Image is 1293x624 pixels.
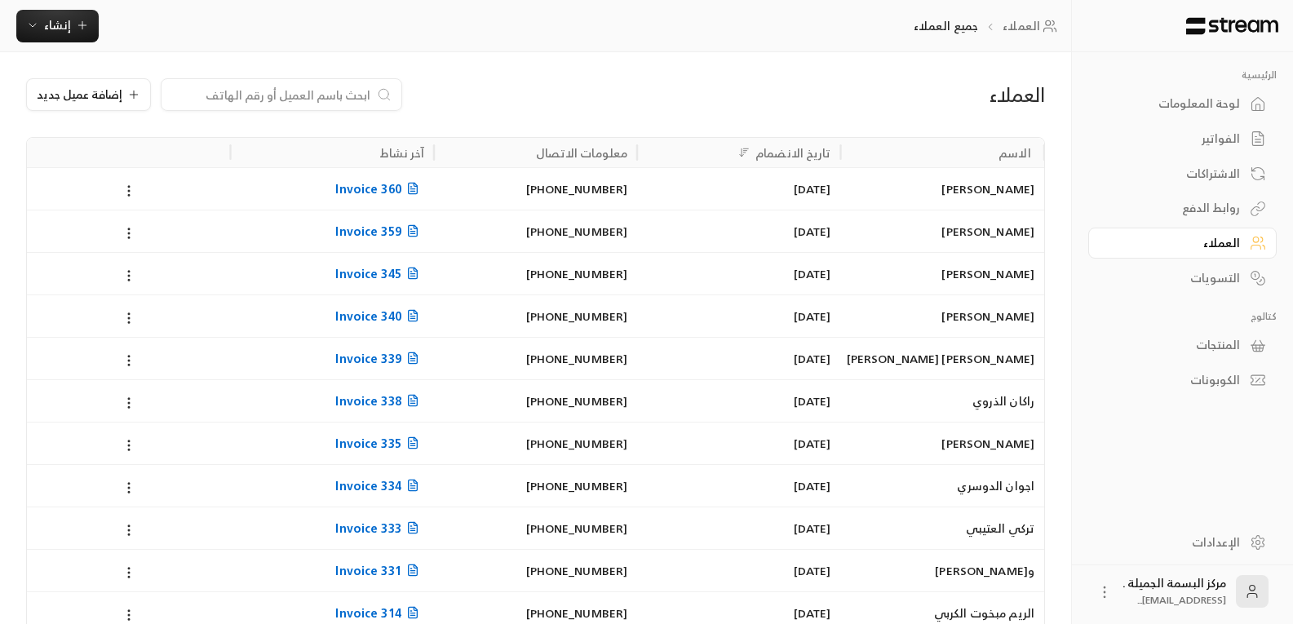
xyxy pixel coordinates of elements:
[851,295,1034,337] div: [PERSON_NAME]
[1109,131,1240,147] div: الفواتير
[444,168,627,210] div: [PHONE_NUMBER]
[1137,591,1226,609] span: [EMAIL_ADDRESS]...
[536,143,628,163] div: معلومات الاتصال
[647,210,830,252] div: [DATE]
[444,380,627,422] div: [PHONE_NUMBER]
[647,550,830,591] div: [DATE]
[444,423,627,464] div: [PHONE_NUMBER]
[1088,330,1277,361] a: المنتجات
[851,507,1034,549] div: تركي العتيبي
[1109,235,1240,251] div: العملاء
[444,210,627,252] div: [PHONE_NUMBER]
[444,465,627,507] div: [PHONE_NUMBER]
[1088,193,1277,224] a: روابط الدفع
[335,179,423,199] span: Invoice 360
[1109,270,1240,286] div: التسويات
[1185,17,1280,35] img: Logo
[851,465,1034,507] div: اجوان الدوسري
[335,221,423,241] span: Invoice 359
[647,380,830,422] div: [DATE]
[647,295,830,337] div: [DATE]
[647,338,830,379] div: [DATE]
[1109,337,1240,353] div: المنتجات
[734,143,754,162] button: Sort
[851,338,1034,379] div: [PERSON_NAME] [PERSON_NAME]
[335,560,423,581] span: Invoice 331
[1088,526,1277,558] a: الإعدادات
[914,18,1063,34] nav: breadcrumb
[1088,365,1277,396] a: الكوبونات
[444,338,627,379] div: [PHONE_NUMBER]
[444,507,627,549] div: [PHONE_NUMBER]
[335,306,423,326] span: Invoice 340
[851,168,1034,210] div: [PERSON_NAME]
[647,465,830,507] div: [DATE]
[335,518,423,538] span: Invoice 333
[851,253,1034,294] div: [PERSON_NAME]
[647,253,830,294] div: [DATE]
[1088,228,1277,259] a: العملاء
[26,78,151,111] button: إضافة عميل جديد
[647,423,830,464] div: [DATE]
[1109,372,1240,388] div: الكوبونات
[647,507,830,549] div: [DATE]
[444,550,627,591] div: [PHONE_NUMBER]
[1003,18,1062,34] a: العملاء
[647,168,830,210] div: [DATE]
[851,423,1034,464] div: [PERSON_NAME]
[444,295,627,337] div: [PHONE_NUMBER]
[851,210,1034,252] div: [PERSON_NAME]
[914,18,978,34] p: جميع العملاء
[44,15,71,35] span: إنشاء
[1088,88,1277,120] a: لوحة المعلومات
[1088,310,1277,323] p: كتالوج
[1088,69,1277,82] p: الرئيسية
[171,86,370,104] input: ابحث باسم العميل أو رقم الهاتف
[1109,95,1240,112] div: لوحة المعلومات
[851,550,1034,591] div: و[PERSON_NAME]
[380,143,424,163] div: آخر نشاط
[1088,157,1277,189] a: الاشتراكات
[999,143,1031,163] div: الاسم
[37,89,122,100] span: إضافة عميل جديد
[335,476,423,496] span: Invoice 334
[16,10,99,42] button: إنشاء
[1123,575,1226,608] div: مركز البسمة الجميلة .
[1109,534,1240,551] div: الإعدادات
[1109,200,1240,216] div: روابط الدفع
[335,603,423,623] span: Invoice 314
[851,380,1034,422] div: راكان الذروي
[1109,166,1240,182] div: الاشتراكات
[335,433,423,454] span: Invoice 335
[335,348,423,369] span: Invoice 339
[1088,262,1277,294] a: التسويات
[335,263,423,284] span: Invoice 345
[1088,123,1277,155] a: الفواتير
[755,143,831,163] div: تاريخ الانضمام
[716,82,1045,108] div: العملاء
[335,391,423,411] span: Invoice 338
[444,253,627,294] div: [PHONE_NUMBER]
